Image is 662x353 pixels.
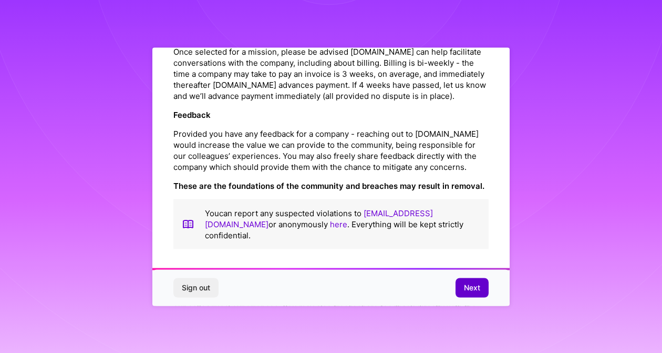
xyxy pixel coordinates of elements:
[205,208,433,229] a: [EMAIL_ADDRESS][DOMAIN_NAME]
[173,128,489,172] p: Provided you have any feedback for a company - reaching out to [DOMAIN_NAME] would increase the v...
[182,283,210,293] span: Sign out
[182,207,194,240] img: book icon
[173,46,489,101] p: Once selected for a mission, please be advised [DOMAIN_NAME] can help facilitate conversations wi...
[173,278,219,297] button: Sign out
[464,283,480,293] span: Next
[173,109,211,119] strong: Feedback
[456,278,489,297] button: Next
[330,219,347,229] a: here
[173,180,484,190] strong: These are the foundations of the community and breaches may result in removal.
[205,207,480,240] p: You can report any suspected violations to or anonymously . Everything will be kept strictly conf...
